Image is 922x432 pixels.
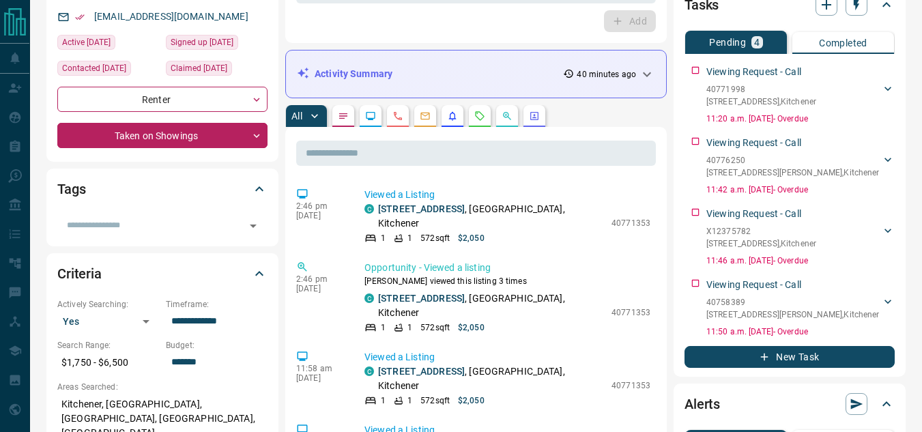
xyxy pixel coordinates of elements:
[296,284,344,293] p: [DATE]
[166,298,268,311] p: Timeframe:
[57,35,159,54] div: Sat Oct 11 2025
[166,339,268,351] p: Budget:
[57,339,159,351] p: Search Range:
[166,61,268,80] div: Tue Oct 07 2025
[296,364,344,373] p: 11:58 am
[458,321,485,334] p: $2,050
[529,111,540,121] svg: Agent Actions
[244,216,263,235] button: Open
[706,293,895,323] div: 40758389[STREET_ADDRESS][PERSON_NAME],Kitchener
[378,366,465,377] a: [STREET_ADDRESS]
[364,261,650,275] p: Opportunity - Viewed a listing
[378,202,605,231] p: , [GEOGRAPHIC_DATA], Kitchener
[57,263,102,285] h2: Criteria
[57,257,268,290] div: Criteria
[706,308,879,321] p: [STREET_ADDRESS][PERSON_NAME] , Kitchener
[296,274,344,284] p: 2:46 pm
[291,111,302,121] p: All
[458,232,485,244] p: $2,050
[381,321,386,334] p: 1
[685,346,895,368] button: New Task
[420,232,450,244] p: 572 sqft
[420,111,431,121] svg: Emails
[57,173,268,205] div: Tags
[407,394,412,407] p: 1
[166,35,268,54] div: Fri Mar 25 2016
[364,366,374,376] div: condos.ca
[706,326,895,338] p: 11:50 a.m. [DATE] - Overdue
[706,237,816,250] p: [STREET_ADDRESS] , Kitchener
[171,61,227,75] span: Claimed [DATE]
[57,87,268,112] div: Renter
[364,293,374,303] div: condos.ca
[706,225,816,237] p: X12375782
[338,111,349,121] svg: Notes
[420,394,450,407] p: 572 sqft
[57,381,268,393] p: Areas Searched:
[577,68,636,81] p: 40 minutes ago
[709,38,746,47] p: Pending
[706,167,879,179] p: [STREET_ADDRESS][PERSON_NAME] , Kitchener
[364,275,650,287] p: [PERSON_NAME] viewed this listing 3 times
[685,388,895,420] div: Alerts
[706,255,895,267] p: 11:46 a.m. [DATE] - Overdue
[378,291,605,320] p: , [GEOGRAPHIC_DATA], Kitchener
[706,278,801,292] p: Viewing Request - Call
[706,184,895,196] p: 11:42 a.m. [DATE] - Overdue
[62,35,111,49] span: Active [DATE]
[365,111,376,121] svg: Lead Browsing Activity
[407,232,412,244] p: 1
[57,298,159,311] p: Actively Searching:
[706,65,801,79] p: Viewing Request - Call
[378,293,465,304] a: [STREET_ADDRESS]
[706,154,879,167] p: 40776250
[458,394,485,407] p: $2,050
[378,364,605,393] p: , [GEOGRAPHIC_DATA], Kitchener
[57,178,85,200] h2: Tags
[378,203,465,214] a: [STREET_ADDRESS]
[57,311,159,332] div: Yes
[706,296,879,308] p: 40758389
[685,393,720,415] h2: Alerts
[706,83,816,96] p: 40771998
[502,111,513,121] svg: Opportunities
[706,96,816,108] p: [STREET_ADDRESS] , Kitchener
[611,379,650,392] p: 40771353
[57,61,159,80] div: Mon Oct 06 2025
[706,113,895,125] p: 11:20 a.m. [DATE] - Overdue
[819,38,867,48] p: Completed
[392,111,403,121] svg: Calls
[706,136,801,150] p: Viewing Request - Call
[706,152,895,182] div: 40776250[STREET_ADDRESS][PERSON_NAME],Kitchener
[296,373,344,383] p: [DATE]
[62,61,126,75] span: Contacted [DATE]
[706,207,801,221] p: Viewing Request - Call
[611,306,650,319] p: 40771353
[171,35,233,49] span: Signed up [DATE]
[364,350,650,364] p: Viewed a Listing
[296,211,344,220] p: [DATE]
[75,12,85,22] svg: Email Verified
[754,38,760,47] p: 4
[57,351,159,374] p: $1,750 - $6,500
[611,217,650,229] p: 40771353
[407,321,412,334] p: 1
[297,61,655,87] div: Activity Summary40 minutes ago
[57,123,268,148] div: Taken on Showings
[381,232,386,244] p: 1
[381,394,386,407] p: 1
[364,188,650,202] p: Viewed a Listing
[474,111,485,121] svg: Requests
[364,204,374,214] div: condos.ca
[447,111,458,121] svg: Listing Alerts
[296,201,344,211] p: 2:46 pm
[94,11,248,22] a: [EMAIL_ADDRESS][DOMAIN_NAME]
[315,67,392,81] p: Activity Summary
[706,222,895,253] div: X12375782[STREET_ADDRESS],Kitchener
[420,321,450,334] p: 572 sqft
[706,81,895,111] div: 40771998[STREET_ADDRESS],Kitchener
